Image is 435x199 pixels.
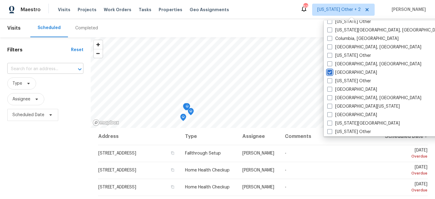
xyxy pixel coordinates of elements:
[184,103,190,113] div: Map marker
[139,8,151,12] span: Tasks
[98,185,136,189] span: [STREET_ADDRESS]
[75,25,98,31] div: Completed
[21,7,41,13] span: Maestro
[98,128,180,145] th: Address
[98,168,136,172] span: [STREET_ADDRESS]
[327,120,400,126] label: [US_STATE][GEOGRAPHIC_DATA]
[384,165,427,176] span: [DATE]
[327,95,421,101] label: [GEOGRAPHIC_DATA], [GEOGRAPHIC_DATA]
[327,78,371,84] label: [US_STATE] Other
[7,64,66,74] input: Search for an address...
[242,185,274,189] span: [PERSON_NAME]
[38,25,61,31] div: Scheduled
[389,7,426,13] span: [PERSON_NAME]
[242,168,274,172] span: [PERSON_NAME]
[183,103,189,113] div: Map marker
[159,7,182,13] span: Properties
[185,185,230,189] span: Home Health Checkup
[242,151,274,155] span: [PERSON_NAME]
[327,19,371,25] label: [US_STATE] Other
[379,128,428,145] th: Scheduled Date ↑
[317,7,361,13] span: [US_STATE] Other + 2
[170,184,175,190] button: Copy Address
[94,40,103,49] button: Zoom in
[104,7,131,13] span: Work Orders
[7,21,21,35] span: Visits
[327,70,377,76] label: [GEOGRAPHIC_DATA]
[180,114,186,123] div: Map marker
[93,119,119,126] a: Mapbox homepage
[12,80,22,86] span: Type
[78,7,96,13] span: Projects
[384,170,427,176] div: Overdue
[303,4,308,10] div: 63
[98,151,136,155] span: [STREET_ADDRESS]
[170,167,175,173] button: Copy Address
[185,168,230,172] span: Home Health Checkup
[12,96,30,102] span: Assignee
[238,128,280,145] th: Assignee
[384,153,427,159] div: Overdue
[7,47,71,53] h1: Filters
[327,36,399,42] label: Columbia, [GEOGRAPHIC_DATA]
[188,108,194,117] div: Map marker
[384,182,427,193] span: [DATE]
[327,61,421,67] label: [GEOGRAPHIC_DATA], [GEOGRAPHIC_DATA]
[58,7,70,13] span: Visits
[327,53,371,59] label: [US_STATE] Other
[94,49,103,58] button: Zoom out
[190,7,229,13] span: Geo Assignments
[280,128,379,145] th: Comments
[327,103,400,109] label: [GEOGRAPHIC_DATA][US_STATE]
[327,129,371,135] label: [US_STATE] Other
[170,150,175,156] button: Copy Address
[285,168,286,172] span: -
[285,185,286,189] span: -
[285,151,286,155] span: -
[327,112,377,118] label: [GEOGRAPHIC_DATA]
[91,37,435,128] canvas: Map
[327,86,377,93] label: [GEOGRAPHIC_DATA]
[76,65,84,73] button: Open
[384,187,427,193] div: Overdue
[180,128,238,145] th: Type
[185,151,221,155] span: Fallthrough Setup
[327,44,421,50] label: [GEOGRAPHIC_DATA], [GEOGRAPHIC_DATA]
[384,148,427,159] span: [DATE]
[12,112,44,118] span: Scheduled Date
[71,47,83,53] div: Reset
